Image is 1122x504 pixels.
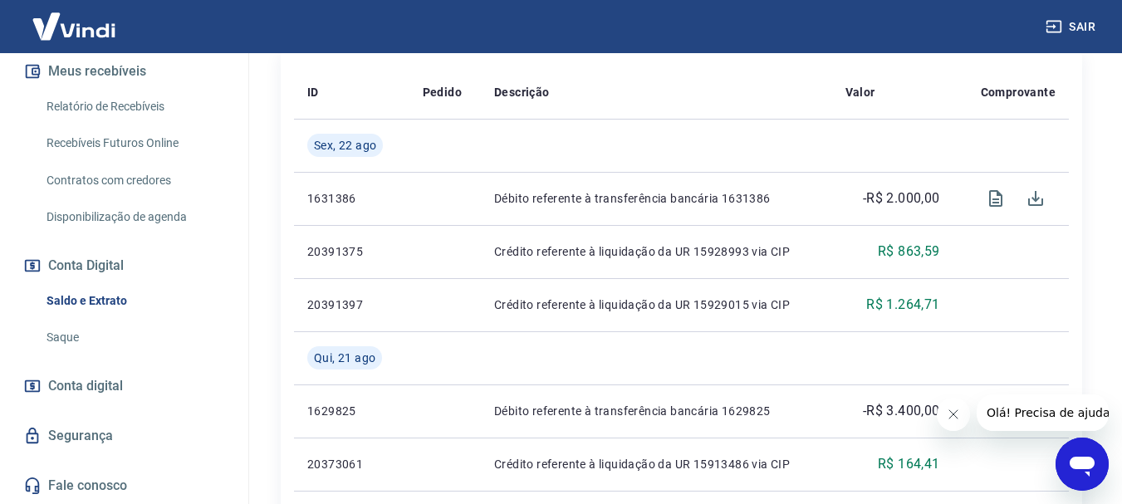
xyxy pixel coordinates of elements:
iframe: Botão para abrir a janela de mensagens [1056,438,1109,491]
button: Sair [1042,12,1102,42]
p: 1631386 [307,190,396,207]
p: Débito referente à transferência bancária 1631386 [494,190,819,207]
p: 20391397 [307,296,396,313]
img: Vindi [20,1,128,51]
a: Saldo e Extrato [40,284,228,318]
p: R$ 1.264,71 [866,295,939,315]
p: ID [307,84,319,100]
a: Fale conosco [20,467,228,504]
a: Conta digital [20,368,228,404]
p: Pedido [423,84,462,100]
p: Comprovante [981,84,1056,100]
span: Visualizar [976,391,1016,431]
iframe: Mensagem da empresa [977,394,1109,431]
a: Disponibilização de agenda [40,200,228,234]
p: -R$ 3.400,00 [863,401,940,421]
p: 20373061 [307,456,396,472]
span: Download [1016,391,1056,431]
a: Recebíveis Futuros Online [40,126,228,160]
p: 1629825 [307,403,396,419]
span: Sex, 22 ago [314,137,376,154]
a: Saque [40,321,228,355]
span: Olá! Precisa de ajuda? [10,12,140,25]
span: Conta digital [48,374,123,398]
a: Relatório de Recebíveis [40,90,228,124]
p: 20391375 [307,243,396,260]
p: Descrição [494,84,550,100]
p: Valor [845,84,875,100]
p: -R$ 2.000,00 [863,188,940,208]
p: Crédito referente à liquidação da UR 15928993 via CIP [494,243,819,260]
p: R$ 863,59 [878,242,940,262]
span: Qui, 21 ago [314,350,375,366]
p: Crédito referente à liquidação da UR 15929015 via CIP [494,296,819,313]
a: Contratos com credores [40,164,228,198]
button: Conta Digital [20,247,228,284]
p: R$ 164,41 [878,454,940,474]
a: Segurança [20,418,228,454]
p: Débito referente à transferência bancária 1629825 [494,403,819,419]
span: Download [1016,179,1056,218]
span: Visualizar [976,179,1016,218]
p: Crédito referente à liquidação da UR 15913486 via CIP [494,456,819,472]
iframe: Fechar mensagem [937,398,970,431]
button: Meus recebíveis [20,53,228,90]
